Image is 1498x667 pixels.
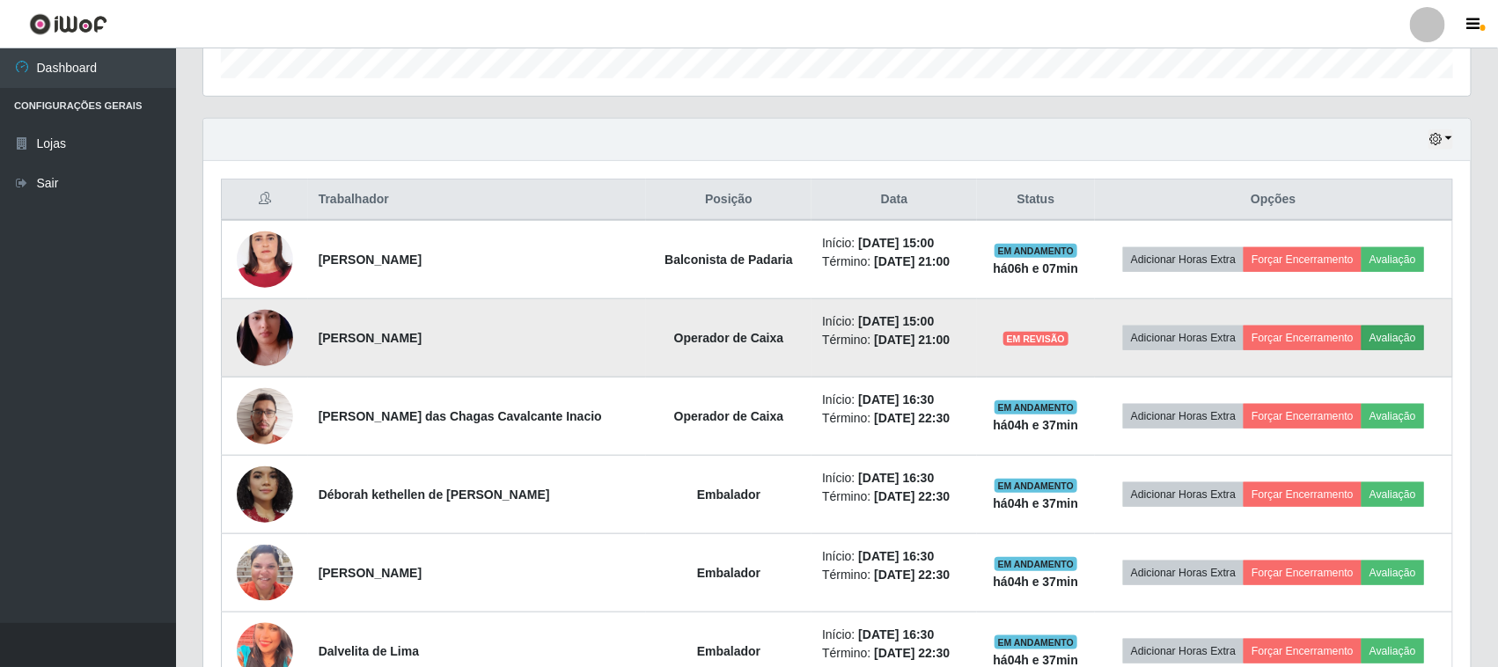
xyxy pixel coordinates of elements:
[874,568,950,582] time: [DATE] 22:30
[822,547,966,566] li: Início:
[319,487,550,502] strong: Déborah kethellen de [PERSON_NAME]
[1123,404,1244,429] button: Adicionar Horas Extra
[1362,404,1424,429] button: Avaliação
[822,469,966,487] li: Início:
[237,199,293,321] img: 1752609549082.jpeg
[674,409,784,423] strong: Operador de Caixa
[874,646,950,660] time: [DATE] 22:30
[319,409,602,423] strong: [PERSON_NAME] das Chagas Cavalcante Inacio
[994,653,1079,667] strong: há 04 h e 37 min
[1362,326,1424,350] button: Avaliação
[822,253,966,271] li: Término:
[995,244,1078,258] span: EM ANDAMENTO
[1244,404,1362,429] button: Forçar Encerramento
[237,545,293,601] img: 1732392011322.jpeg
[822,487,966,506] li: Término:
[994,496,1079,510] strong: há 04 h e 37 min
[822,644,966,663] li: Término:
[822,234,966,253] li: Início:
[1123,482,1244,507] button: Adicionar Horas Extra
[1362,639,1424,663] button: Avaliação
[1244,482,1362,507] button: Forçar Encerramento
[237,436,293,553] img: 1705882743267.jpeg
[1244,326,1362,350] button: Forçar Encerramento
[995,635,1078,649] span: EM ANDAMENTO
[994,261,1079,275] strong: há 06 h e 07 min
[1003,332,1068,346] span: EM REVISÃO
[1123,561,1244,585] button: Adicionar Horas Extra
[319,331,422,345] strong: [PERSON_NAME]
[697,566,760,580] strong: Embalador
[1244,639,1362,663] button: Forçar Encerramento
[977,180,1095,221] th: Status
[995,479,1078,493] span: EM ANDAMENTO
[995,400,1078,414] span: EM ANDAMENTO
[822,312,966,331] li: Início:
[822,566,966,584] li: Término:
[665,253,793,267] strong: Balconista de Padaria
[874,333,950,347] time: [DATE] 21:00
[646,180,811,221] th: Posição
[858,549,934,563] time: [DATE] 16:30
[858,471,934,485] time: [DATE] 16:30
[822,331,966,349] li: Término:
[858,314,934,328] time: [DATE] 15:00
[995,557,1078,571] span: EM ANDAMENTO
[858,627,934,641] time: [DATE] 16:30
[1244,247,1362,272] button: Forçar Encerramento
[674,331,784,345] strong: Operador de Caixa
[1362,482,1424,507] button: Avaliação
[697,487,760,502] strong: Embalador
[1362,247,1424,272] button: Avaliação
[1123,326,1244,350] button: Adicionar Horas Extra
[822,391,966,409] li: Início:
[1244,561,1362,585] button: Forçar Encerramento
[237,378,293,453] img: 1738680249125.jpeg
[874,489,950,503] time: [DATE] 22:30
[874,254,950,268] time: [DATE] 21:00
[858,236,934,250] time: [DATE] 15:00
[308,180,646,221] th: Trabalhador
[874,411,950,425] time: [DATE] 22:30
[697,644,760,658] strong: Embalador
[29,13,107,35] img: CoreUI Logo
[822,409,966,428] li: Término:
[1123,639,1244,663] button: Adicionar Horas Extra
[994,575,1079,589] strong: há 04 h e 37 min
[858,392,934,407] time: [DATE] 16:30
[1095,180,1453,221] th: Opções
[319,644,419,658] strong: Dalvelita de Lima
[237,288,293,388] img: 1754840116013.jpeg
[822,626,966,644] li: Início:
[319,566,422,580] strong: [PERSON_NAME]
[1123,247,1244,272] button: Adicionar Horas Extra
[1362,561,1424,585] button: Avaliação
[319,253,422,267] strong: [PERSON_NAME]
[811,180,977,221] th: Data
[994,418,1079,432] strong: há 04 h e 37 min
